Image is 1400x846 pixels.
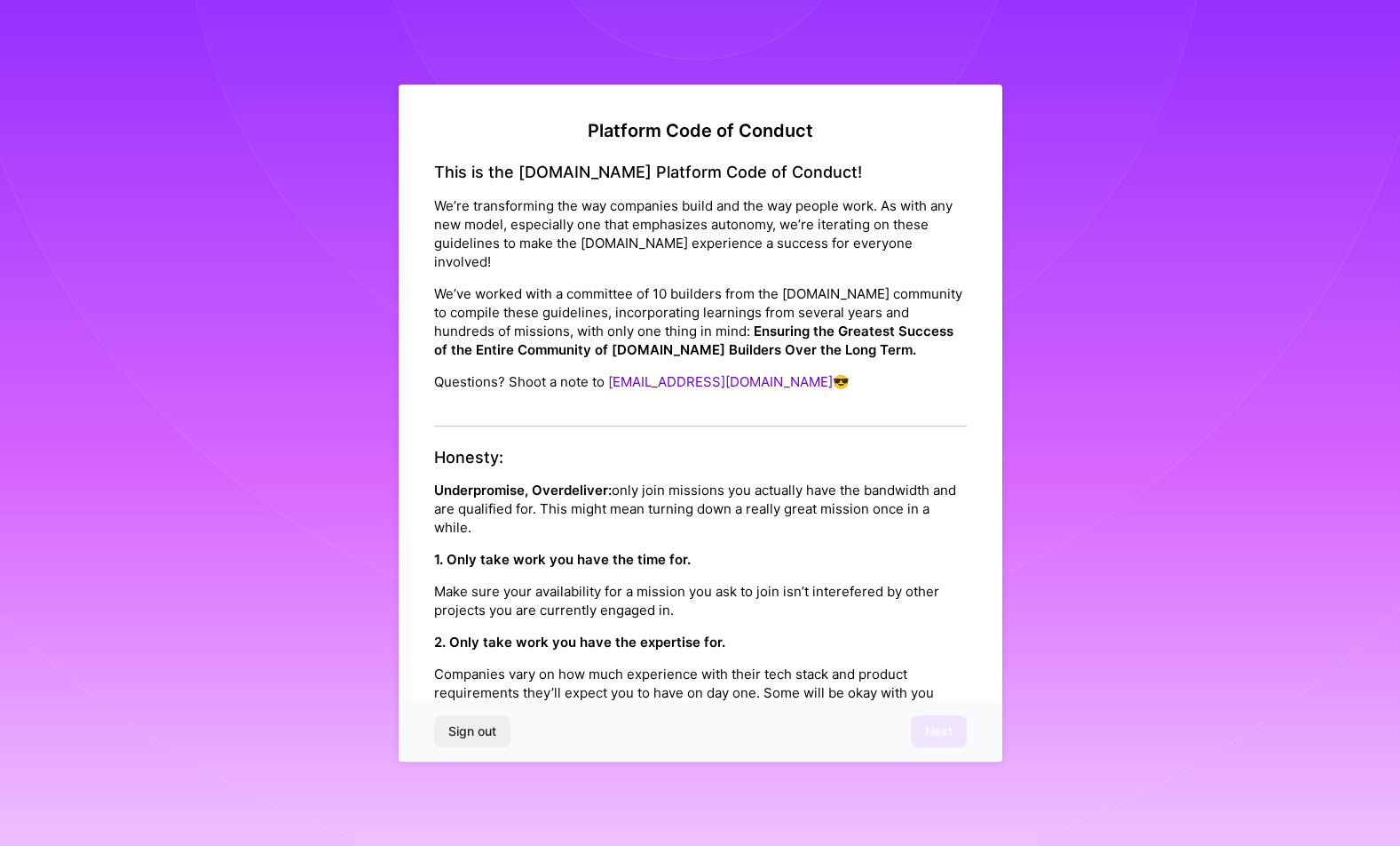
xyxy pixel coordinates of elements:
strong: 2. Only take work you have the expertise for. [434,634,725,650]
strong: Ensuring the Greatest Success of the Entire Community of [DOMAIN_NAME] Builders Over the Long Term. [434,323,953,358]
h2: Platform Code of Conduct [434,120,967,141]
button: Sign out [434,715,510,747]
p: We’ve worked with a committee of 10 builders from the [DOMAIN_NAME] community to compile these gu... [434,284,967,359]
h4: Honesty: [434,448,967,467]
p: We’re transforming the way companies build and the way people work. As with any new model, especi... [434,196,967,271]
span: Sign out [448,722,496,740]
strong: 1. Only take work you have the time for. [434,551,691,568]
strong: Underpromise, Overdeliver: [434,482,612,499]
h4: This is the [DOMAIN_NAME] Platform Code of Conduct! [434,163,967,182]
p: Make sure your availability for a mission you ask to join isn’t interefered by other projects you... [434,582,967,619]
p: Questions? Shoot a note to 😎 [434,372,967,391]
p: only join missions you actually have the bandwidth and are qualified for. This might mean turning... [434,481,967,537]
p: Companies vary on how much experience with their tech stack and product requirements they’ll expe... [434,665,967,721]
a: [EMAIL_ADDRESS][DOMAIN_NAME] [608,373,833,390]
